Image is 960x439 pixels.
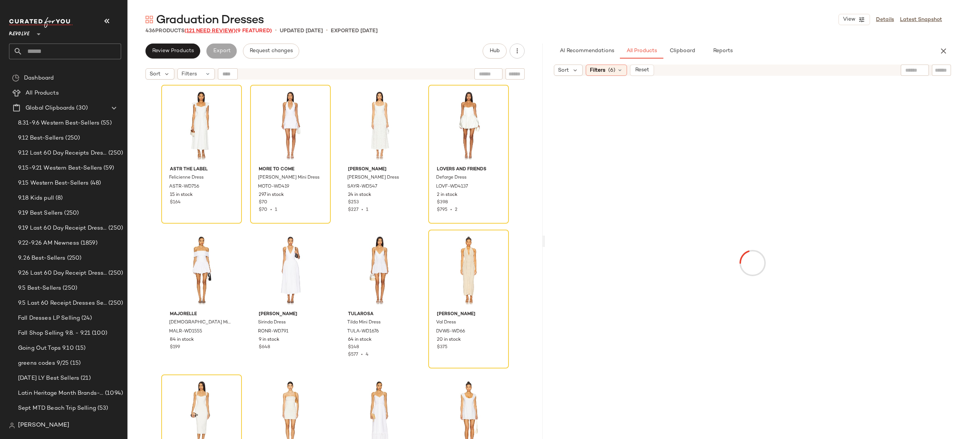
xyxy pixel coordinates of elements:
[275,26,277,35] span: •
[145,27,272,35] div: Products
[12,74,19,82] img: svg%3e
[436,328,465,335] span: DVWS-WD66
[69,359,81,368] span: (15)
[347,174,399,181] span: [PERSON_NAME] Dress
[258,328,288,335] span: RONR-WD791
[249,48,293,54] span: Request changes
[18,194,54,203] span: 9.18 Kids pull
[358,207,366,212] span: •
[90,329,107,338] span: (100)
[431,87,506,163] img: LOVF-WD4137_V1.jpg
[259,337,279,343] span: 9 in stock
[559,48,614,54] span: AI Recommendations
[156,13,264,28] span: Graduation Dresses
[669,48,695,54] span: Clipboard
[437,311,500,318] span: [PERSON_NAME]
[253,232,328,308] img: RONR-WD791_V1.jpg
[437,337,461,343] span: 20 in stock
[9,422,15,428] img: svg%3e
[169,183,199,190] span: ASTR-WD756
[169,319,232,326] span: [DEMOGRAPHIC_DATA] Mini Dress
[9,26,30,39] span: Revolve
[54,194,63,203] span: (8)
[79,374,91,383] span: (21)
[25,89,59,98] span: All Products
[436,174,466,181] span: Defarge Dress
[18,389,103,398] span: Latin Heritage Month Brands- DO NOT DELETE
[348,199,359,206] span: $253
[331,27,378,35] p: Exported [DATE]
[876,16,894,24] a: Details
[107,299,123,308] span: (250)
[18,404,96,413] span: Sept MTD Beach Trip Selling
[275,207,277,212] span: 1
[366,207,368,212] span: 1
[630,65,654,76] button: Reset
[170,337,194,343] span: 84 in stock
[170,192,193,198] span: 15 in stock
[259,311,322,318] span: [PERSON_NAME]
[436,183,468,190] span: LOVF-WD4137
[489,48,500,54] span: Hub
[258,319,286,326] span: Sirinda Dress
[608,66,615,74] span: (6)
[447,207,455,212] span: •
[483,44,507,59] button: Hub
[626,48,657,54] span: All Products
[18,421,69,430] span: [PERSON_NAME]
[258,183,289,190] span: MOTO-WD419
[75,104,88,113] span: (30)
[25,104,75,113] span: Global Clipboards
[18,344,74,353] span: Going Out Tops 9.10
[18,284,61,293] span: 9.5 Best-Sellers
[243,44,299,59] button: Request changes
[107,224,123,233] span: (250)
[838,14,870,25] button: View
[348,207,358,212] span: $227
[436,319,456,326] span: Val Dress
[164,232,239,308] img: MALR-WD1555_V1.jpg
[342,87,417,163] img: SAYR-WD547_V1.jpg
[843,17,855,23] span: View
[253,87,328,163] img: MOTO-WD419_V1.jpg
[347,183,377,190] span: SAYR-WD547
[437,166,500,173] span: Lovers and Friends
[900,16,942,24] a: Latest Snapshot
[89,179,101,188] span: (48)
[170,344,180,351] span: $199
[18,164,102,173] span: 9.15-9.21 Western Best-Sellers
[437,344,447,351] span: $375
[342,232,417,308] img: TULA-WD1676_V1.jpg
[259,192,284,198] span: 297 in stock
[107,149,123,158] span: (250)
[259,207,267,212] span: $70
[348,311,411,318] span: Tularosa
[634,67,649,73] span: Reset
[181,70,197,78] span: Filters
[18,224,107,233] span: 9.19 Last 60 Day Receipt Dresses Selling
[145,28,155,34] span: 436
[18,269,107,278] span: 9.26 Last 60 Day Receipt Dresses Selling
[455,207,457,212] span: 2
[103,389,123,398] span: (1094)
[590,66,605,74] span: Filters
[24,74,54,83] span: Dashboard
[712,48,732,54] span: Reports
[18,239,79,248] span: 9.22-9.26 AM Newness
[267,207,275,212] span: •
[18,329,90,338] span: Fall Shop Selling 9.8. - 9.21
[358,352,366,357] span: •
[18,179,89,188] span: 9.15 Western Best-Sellers
[99,119,112,128] span: (55)
[170,166,233,173] span: ASTR the Label
[437,199,448,206] span: $398
[145,44,200,59] button: Review Products
[18,359,69,368] span: greens codes 9/25
[366,352,369,357] span: 4
[348,344,359,351] span: $148
[18,209,63,218] span: 9.19 Best Sellers
[96,404,108,413] span: (53)
[18,314,80,323] span: Fall Dresses LP Selling
[259,199,267,206] span: $70
[107,269,123,278] span: (250)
